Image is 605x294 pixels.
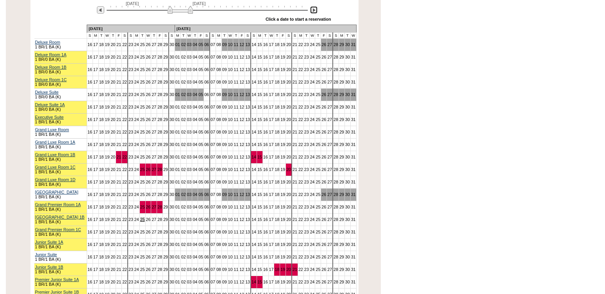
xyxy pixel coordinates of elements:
[211,80,215,84] a: 07
[339,105,344,109] a: 29
[93,42,98,47] a: 17
[321,55,326,59] a: 26
[140,67,145,72] a: 25
[228,55,233,59] a: 10
[239,55,244,59] a: 12
[146,117,151,122] a: 26
[245,80,250,84] a: 13
[334,42,338,47] a: 28
[298,80,303,84] a: 22
[35,115,64,119] a: Executive Suite
[99,117,104,122] a: 18
[216,105,221,109] a: 08
[339,80,344,84] a: 29
[99,55,104,59] a: 18
[327,67,332,72] a: 27
[146,80,151,84] a: 26
[157,42,162,47] a: 28
[175,80,180,84] a: 01
[280,67,285,72] a: 19
[152,105,156,109] a: 27
[187,92,192,97] a: 03
[298,55,303,59] a: 22
[134,92,139,97] a: 24
[152,67,156,72] a: 27
[152,55,156,59] a: 27
[228,42,233,47] a: 10
[234,92,238,97] a: 11
[163,117,168,122] a: 29
[280,55,285,59] a: 19
[293,55,297,59] a: 21
[128,92,133,97] a: 23
[316,42,320,47] a: 25
[316,105,320,109] a: 25
[263,42,268,47] a: 16
[204,55,209,59] a: 06
[122,117,127,122] a: 22
[157,105,162,109] a: 28
[193,92,197,97] a: 04
[298,105,303,109] a: 22
[128,55,133,59] a: 23
[245,105,250,109] a: 13
[193,67,197,72] a: 04
[245,92,250,97] a: 13
[198,92,203,97] a: 05
[222,80,227,84] a: 09
[316,55,320,59] a: 25
[93,55,98,59] a: 17
[216,55,221,59] a: 08
[134,67,139,72] a: 24
[293,42,297,47] a: 21
[111,92,115,97] a: 20
[122,55,127,59] a: 22
[35,77,67,82] a: Deluxe Room 1C
[35,65,67,69] a: Deluxe Room 1B
[204,92,209,97] a: 06
[293,67,297,72] a: 21
[280,105,285,109] a: 19
[193,80,197,84] a: 04
[152,42,156,47] a: 27
[116,92,121,97] a: 21
[310,92,315,97] a: 24
[234,80,238,84] a: 11
[339,92,344,97] a: 29
[140,105,145,109] a: 25
[187,55,192,59] a: 03
[181,55,186,59] a: 02
[140,80,145,84] a: 25
[128,80,133,84] a: 23
[105,92,110,97] a: 19
[339,67,344,72] a: 29
[269,80,274,84] a: 17
[239,92,244,97] a: 12
[116,117,121,122] a: 21
[275,67,279,72] a: 18
[252,105,256,109] a: 14
[116,55,121,59] a: 21
[275,55,279,59] a: 18
[310,105,315,109] a: 24
[316,80,320,84] a: 25
[93,92,98,97] a: 17
[304,92,309,97] a: 23
[216,67,221,72] a: 08
[35,52,67,57] a: Deluxe Room 1A
[257,55,262,59] a: 15
[116,80,121,84] a: 21
[105,67,110,72] a: 19
[163,55,168,59] a: 29
[345,92,350,97] a: 30
[152,117,156,122] a: 27
[211,92,215,97] a: 07
[146,105,151,109] a: 26
[128,42,133,47] a: 23
[187,80,192,84] a: 03
[105,80,110,84] a: 19
[280,80,285,84] a: 19
[239,42,244,47] a: 12
[263,92,268,97] a: 16
[170,117,174,122] a: 30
